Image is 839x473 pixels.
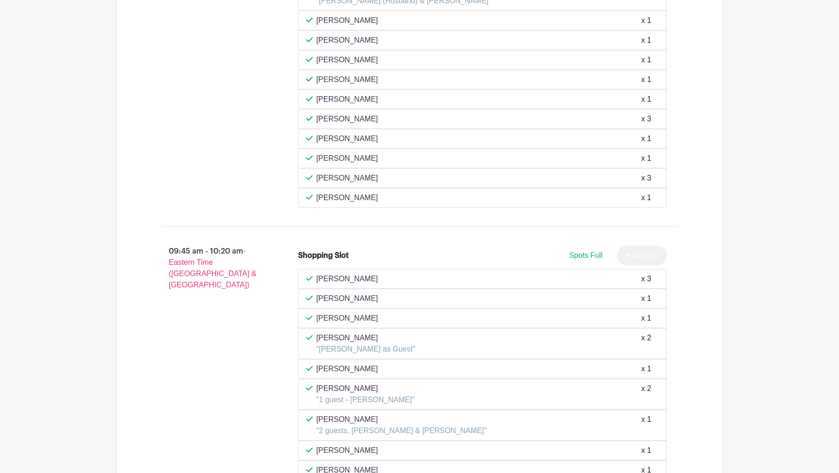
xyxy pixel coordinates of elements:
[641,74,651,85] div: x 1
[316,74,378,85] p: [PERSON_NAME]
[641,332,651,355] div: x 2
[316,173,378,184] p: [PERSON_NAME]
[316,414,487,425] p: [PERSON_NAME]
[316,273,378,285] p: [PERSON_NAME]
[641,273,651,285] div: x 3
[316,332,415,344] p: [PERSON_NAME]
[298,250,349,261] div: Shopping Slot
[316,15,378,26] p: [PERSON_NAME]
[316,113,378,125] p: [PERSON_NAME]
[641,414,651,436] div: x 1
[316,192,378,203] p: [PERSON_NAME]
[316,344,415,355] p: "[PERSON_NAME] as Guest"
[641,94,651,105] div: x 1
[316,363,378,375] p: [PERSON_NAME]
[316,313,378,324] p: [PERSON_NAME]
[641,383,651,405] div: x 2
[641,363,651,375] div: x 1
[641,153,651,164] div: x 1
[641,173,651,184] div: x 3
[146,242,283,294] p: 09:45 am - 10:20 am
[641,113,651,125] div: x 3
[641,192,651,203] div: x 1
[641,313,651,324] div: x 1
[316,153,378,164] p: [PERSON_NAME]
[316,445,378,456] p: [PERSON_NAME]
[169,247,256,289] span: - Eastern Time ([GEOGRAPHIC_DATA] & [GEOGRAPHIC_DATA])
[316,94,378,105] p: [PERSON_NAME]
[316,293,378,304] p: [PERSON_NAME]
[641,133,651,144] div: x 1
[316,394,415,405] p: "1 guest - [PERSON_NAME]"
[641,15,651,26] div: x 1
[641,445,651,456] div: x 1
[316,425,487,436] p: "2 guests, [PERSON_NAME] & [PERSON_NAME]"
[641,293,651,304] div: x 1
[641,54,651,66] div: x 1
[569,251,602,259] span: Spots Full
[316,54,378,66] p: [PERSON_NAME]
[316,133,378,144] p: [PERSON_NAME]
[641,35,651,46] div: x 1
[316,383,415,394] p: [PERSON_NAME]
[316,35,378,46] p: [PERSON_NAME]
